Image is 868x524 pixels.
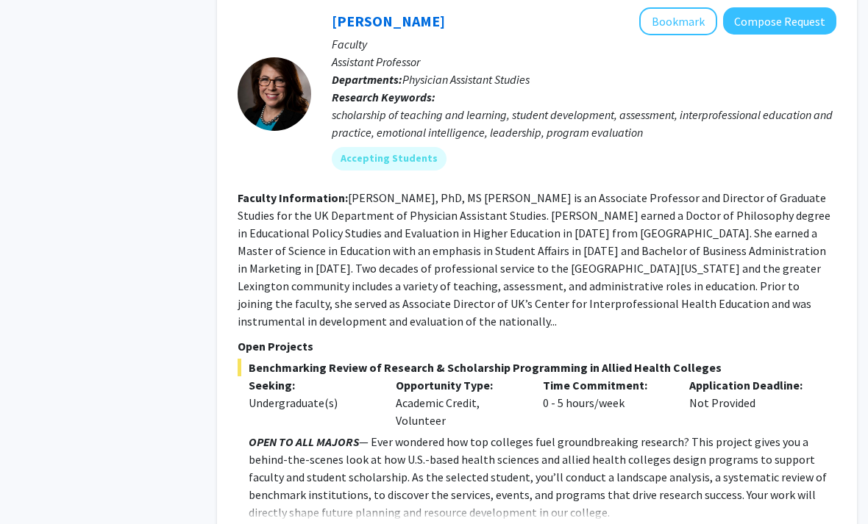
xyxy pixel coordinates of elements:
p: Opportunity Type: [396,376,521,394]
div: Not Provided [678,376,825,429]
div: scholarship of teaching and learning, student development, assessment, interprofessional educatio... [332,106,836,141]
mat-chip: Accepting Students [332,147,447,171]
p: Application Deadline: [689,376,814,394]
p: — Ever wondered how top colleges fuel groundbreaking research? This project gives you a behind-th... [249,433,836,521]
b: Faculty Information: [238,190,348,205]
b: Research Keywords: [332,90,435,104]
b: Departments: [332,72,402,87]
div: Academic Credit, Volunteer [385,376,532,429]
span: Physician Assistant Studies [402,72,530,87]
iframe: Chat [11,458,63,513]
div: 0 - 5 hours/week [532,376,679,429]
span: Benchmarking Review of Research & Scholarship Programming in Allied Health Colleges [238,359,836,376]
a: [PERSON_NAME] [332,12,445,30]
p: Open Projects [238,337,836,355]
em: OPEN TO ALL MAJORS [249,434,359,449]
button: Compose Request to Leslie Woltenberg [723,7,836,35]
fg-read-more: [PERSON_NAME], PhD, MS [PERSON_NAME] is an Associate Professor and Director of Graduate Studies f... [238,190,830,329]
p: Faculty [332,35,836,53]
p: Assistant Professor [332,53,836,71]
p: Seeking: [249,376,374,394]
p: Time Commitment: [543,376,668,394]
button: Add Leslie Woltenberg to Bookmarks [639,7,717,35]
div: Undergraduate(s) [249,394,374,412]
